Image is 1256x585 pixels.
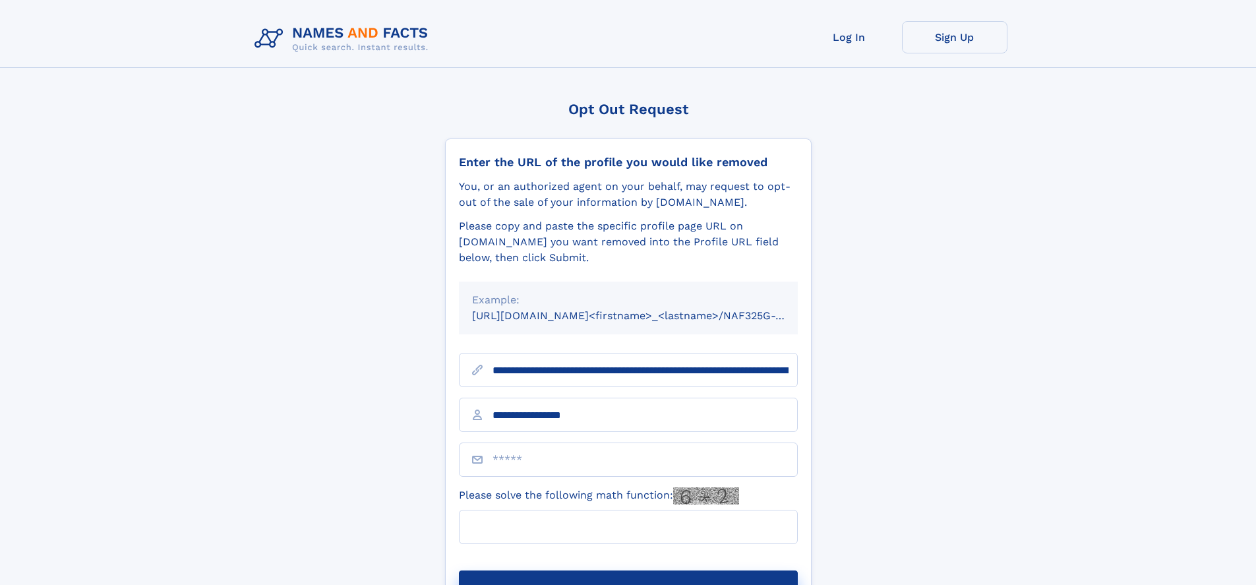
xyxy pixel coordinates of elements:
div: You, or an authorized agent on your behalf, may request to opt-out of the sale of your informatio... [459,179,798,210]
div: Please copy and paste the specific profile page URL on [DOMAIN_NAME] you want removed into the Pr... [459,218,798,266]
label: Please solve the following math function: [459,487,739,505]
div: Example: [472,292,785,308]
a: Log In [796,21,902,53]
div: Enter the URL of the profile you would like removed [459,155,798,169]
div: Opt Out Request [445,101,812,117]
img: Logo Names and Facts [249,21,439,57]
small: [URL][DOMAIN_NAME]<firstname>_<lastname>/NAF325G-xxxxxxxx [472,309,823,322]
a: Sign Up [902,21,1007,53]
